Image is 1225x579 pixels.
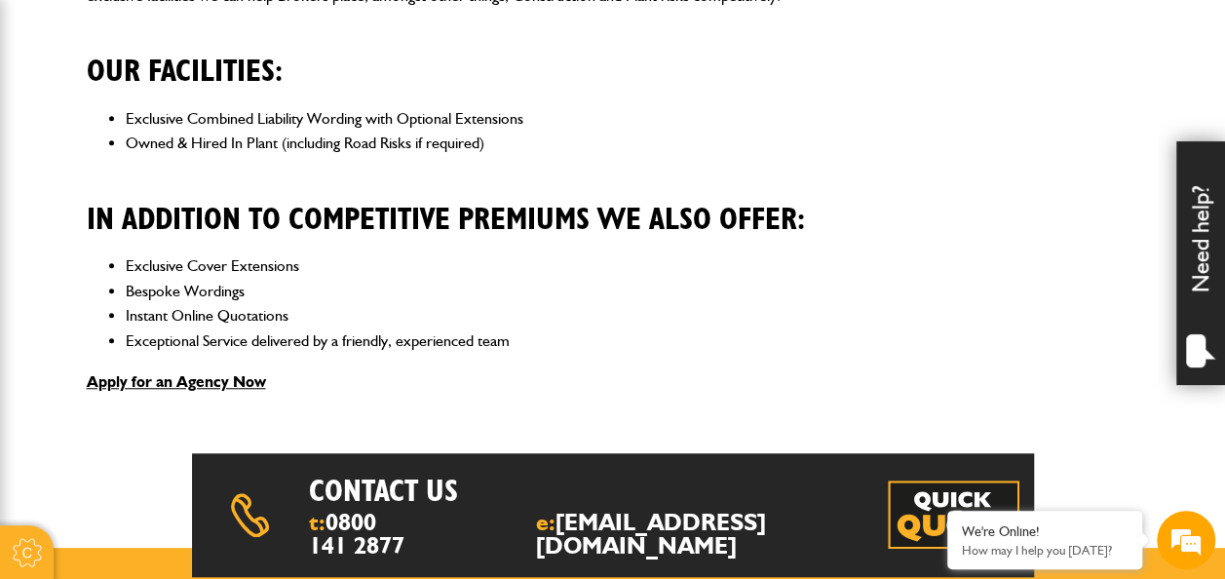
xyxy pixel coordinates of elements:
[962,523,1128,540] div: We're Online!
[126,253,1139,279] li: Exclusive Cover Extensions
[126,279,1139,304] li: Bespoke Wordings
[309,511,409,558] span: t:
[1176,141,1225,385] div: Need help?
[87,172,1139,238] h2: In addition to competitive premiums we also offer:
[962,543,1128,558] p: How may I help you today?
[126,106,1139,132] li: Exclusive Combined Liability Wording with Optional Extensions
[309,473,665,510] h2: Contact us
[87,23,1139,90] h2: Our facilities:
[25,238,356,281] input: Enter your email address
[888,481,1019,549] a: Get your insurance quote in just 2-minutes
[888,481,1019,549] img: Quick Quote
[320,10,366,57] div: Minimize live chat window
[87,372,266,391] a: Apply for an Agency Now
[126,303,1139,328] li: Instant Online Quotations
[33,108,82,135] img: d_20077148190_company_1631870298795_20077148190
[265,446,354,473] em: Start Chat
[536,511,791,558] span: e:
[536,508,766,560] a: [EMAIL_ADDRESS][DOMAIN_NAME]
[126,131,1139,156] li: Owned & Hired In Plant (including Road Risks if required)
[101,109,327,135] div: Chat with us now
[126,328,1139,354] li: Exceptional Service delivered by a friendly, experienced team
[25,295,356,338] input: Enter your phone number
[25,180,356,223] input: Enter your last name
[309,508,404,560] a: 0800 141 2877
[25,353,356,421] textarea: Type your message and hit 'Enter'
